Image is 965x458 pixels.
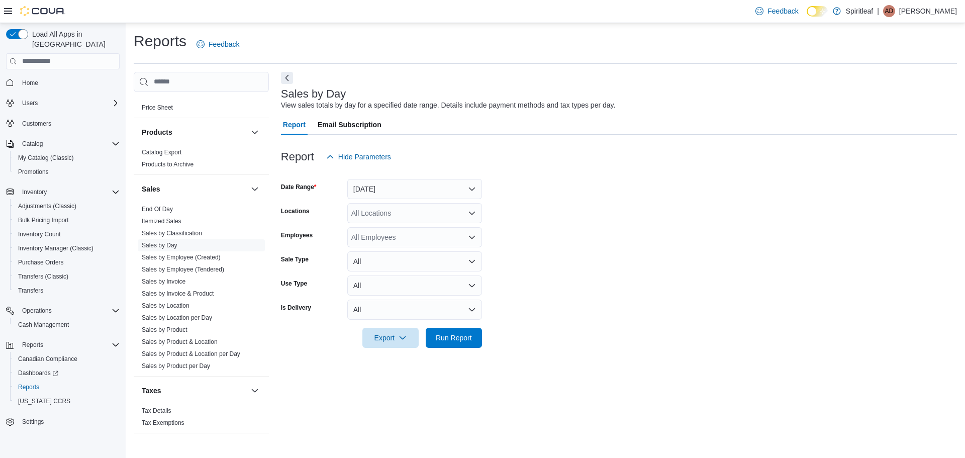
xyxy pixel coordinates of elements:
[10,269,124,284] button: Transfers (Classic)
[142,205,173,213] span: End Of Day
[281,304,311,312] label: Is Delivery
[14,395,74,407] a: [US_STATE] CCRS
[18,416,48,428] a: Settings
[18,186,51,198] button: Inventory
[14,319,73,331] a: Cash Management
[14,200,80,212] a: Adjustments (Classic)
[142,160,194,168] span: Products to Archive
[14,200,120,212] span: Adjustments (Classic)
[14,367,120,379] span: Dashboards
[10,165,124,179] button: Promotions
[14,152,78,164] a: My Catalog (Classic)
[2,304,124,318] button: Operations
[142,278,185,285] a: Sales by Invoice
[14,242,120,254] span: Inventory Manager (Classic)
[142,362,210,370] span: Sales by Product per Day
[14,367,62,379] a: Dashboards
[20,6,65,16] img: Cova
[142,338,218,345] a: Sales by Product & Location
[281,88,346,100] h3: Sales by Day
[142,241,177,249] span: Sales by Day
[10,255,124,269] button: Purchase Orders
[142,104,173,111] a: Price Sheet
[18,168,49,176] span: Promotions
[14,285,47,297] a: Transfers
[14,152,120,164] span: My Catalog (Classic)
[18,138,120,150] span: Catalog
[10,380,124,394] button: Reports
[14,256,120,268] span: Purchase Orders
[2,185,124,199] button: Inventory
[134,405,269,433] div: Taxes
[2,338,124,352] button: Reports
[468,209,476,217] button: Open list of options
[142,290,214,298] span: Sales by Invoice & Product
[347,179,482,199] button: [DATE]
[142,350,240,358] span: Sales by Product & Location per Day
[281,151,314,163] h3: Report
[142,127,247,137] button: Products
[142,218,181,225] a: Itemized Sales
[18,339,120,351] span: Reports
[192,34,243,54] a: Feedback
[846,5,873,17] p: Spiritleaf
[18,216,69,224] span: Bulk Pricing Import
[10,227,124,241] button: Inventory Count
[249,126,261,138] button: Products
[281,100,616,111] div: View sales totals by day for a specified date range. Details include payment methods and tax type...
[14,395,120,407] span: Washington CCRS
[142,407,171,414] a: Tax Details
[142,206,173,213] a: End Of Day
[10,241,124,255] button: Inventory Manager (Classic)
[142,266,224,273] a: Sales by Employee (Tendered)
[142,265,224,273] span: Sales by Employee (Tendered)
[28,29,120,49] span: Load All Apps in [GEOGRAPHIC_DATA]
[142,184,247,194] button: Sales
[751,1,802,21] a: Feedback
[22,188,47,196] span: Inventory
[142,302,189,310] span: Sales by Location
[14,353,81,365] a: Canadian Compliance
[134,146,269,174] div: Products
[142,314,212,321] a: Sales by Location per Day
[10,284,124,298] button: Transfers
[142,161,194,168] a: Products to Archive
[18,287,43,295] span: Transfers
[142,253,221,261] span: Sales by Employee (Created)
[18,230,61,238] span: Inventory Count
[18,76,120,89] span: Home
[142,148,181,156] span: Catalog Export
[134,203,269,376] div: Sales
[18,138,47,150] button: Catalog
[142,184,160,194] h3: Sales
[281,72,293,84] button: Next
[18,244,93,252] span: Inventory Manager (Classic)
[6,71,120,455] nav: Complex example
[2,137,124,151] button: Catalog
[14,353,120,365] span: Canadian Compliance
[14,214,73,226] a: Bulk Pricing Import
[249,81,261,94] button: Pricing
[281,183,317,191] label: Date Range
[338,152,391,162] span: Hide Parameters
[10,213,124,227] button: Bulk Pricing Import
[18,258,64,266] span: Purchase Orders
[18,97,120,109] span: Users
[22,120,51,128] span: Customers
[14,285,120,297] span: Transfers
[134,102,269,118] div: Pricing
[14,256,68,268] a: Purchase Orders
[426,328,482,348] button: Run Report
[22,140,43,148] span: Catalog
[436,333,472,343] span: Run Report
[142,254,221,261] a: Sales by Employee (Created)
[22,307,52,315] span: Operations
[142,386,161,396] h3: Taxes
[249,385,261,397] button: Taxes
[318,115,381,135] span: Email Subscription
[18,77,42,89] a: Home
[22,99,38,107] span: Users
[10,366,124,380] a: Dashboards
[22,79,38,87] span: Home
